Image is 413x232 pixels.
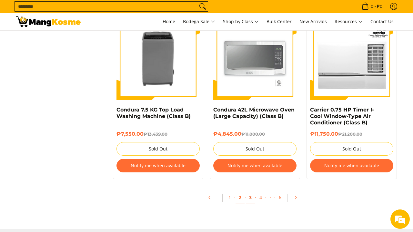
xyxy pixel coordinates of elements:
a: Contact Us [367,13,397,30]
a: Home [159,13,178,30]
span: Shop by Class [223,18,259,26]
span: Contact Us [370,18,394,24]
span: · [234,194,236,200]
a: 4 [256,191,265,204]
span: · [274,194,276,200]
a: 6 [276,191,285,204]
span: Bulk Center [267,18,292,24]
span: Resources [335,18,363,26]
a: Condura 7.5 KG Top Load Washing Machine (Class B) [116,107,191,119]
span: Home [163,18,175,24]
span: New Arrivals [299,18,327,24]
a: Carrier 0.75 HP Timer I-Cool Window-Type Air Conditioner (Class B) [310,107,374,126]
a: Resources [331,13,366,30]
span: ₱0 [376,4,383,9]
nav: Main Menu [87,13,397,30]
button: Notify me when available [116,159,200,172]
a: Bulk Center [263,13,295,30]
a: 2 [236,191,245,204]
h6: ₱11,750.00 [310,131,393,137]
a: Condura 42L Microwave Oven (Large Capacity) (Class B) [213,107,295,119]
span: · [245,194,246,200]
span: · [267,191,274,204]
button: Search [197,2,208,11]
del: ₱21,200.00 [338,131,362,137]
a: Bodega Sale [180,13,218,30]
span: · [255,194,256,200]
img: condura-large-capacity-42-liter-microwave-oven-full-view-mang-kosme [213,17,297,100]
span: · [265,194,267,200]
a: 1 [225,191,234,204]
del: ₱13,439.00 [144,131,167,137]
button: Notify me when available [310,159,393,172]
ul: Pagination [110,189,400,209]
a: Shop by Class [220,13,262,30]
button: Sold Out [310,142,393,156]
del: ₱11,000.00 [241,131,265,137]
span: 0 [370,4,374,9]
a: New Arrivals [296,13,330,30]
h6: ₱4,845.00 [213,131,297,137]
h6: ₱7,550.00 [116,131,200,137]
img: Condura 7.5 KG Top Load Washing Machine (Class B) [116,17,200,100]
button: Notify me when available [213,159,297,172]
button: Sold Out [213,142,297,156]
span: • [360,3,384,10]
img: Class B Class B | Page 2 | Mang Kosme [16,16,81,27]
img: Carrier 0.75 HP Timer I-Cool Window-Type Air Conditioner (Class B) [310,17,393,100]
span: Bodega Sale [183,18,215,26]
button: Sold Out [116,142,200,156]
a: 3 [246,191,255,204]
